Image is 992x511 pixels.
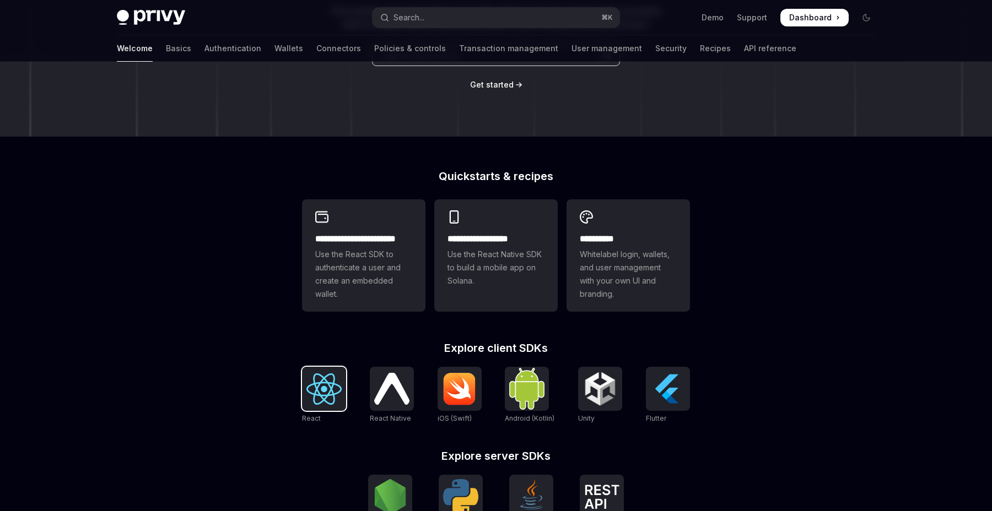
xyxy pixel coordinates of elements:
[448,248,544,287] span: Use the React Native SDK to build a mobile app on Solana.
[373,8,619,28] button: Open search
[578,414,595,422] span: Unity
[583,371,618,406] img: Unity
[578,367,622,424] a: UnityUnity
[442,372,477,405] img: iOS (Swift)
[302,343,690,354] h2: Explore client SDKs
[117,35,153,62] a: Welcome
[650,371,686,406] img: Flutter
[572,35,642,62] a: User management
[702,12,724,23] a: Demo
[438,367,482,424] a: iOS (Swift)iOS (Swift)
[580,248,677,301] span: Whitelabel login, wallets, and user management with your own UI and branding.
[858,9,875,26] button: Toggle dark mode
[646,367,690,424] a: FlutterFlutter
[789,12,832,23] span: Dashboard
[470,80,514,89] span: Get started
[315,248,412,301] span: Use the React SDK to authenticate a user and create an embedded wallet.
[370,414,411,422] span: React Native
[274,35,303,62] a: Wallets
[166,35,191,62] a: Basics
[302,450,690,461] h2: Explore server SDKs
[302,367,346,424] a: ReactReact
[438,414,472,422] span: iOS (Swift)
[655,35,687,62] a: Security
[204,35,261,62] a: Authentication
[737,12,767,23] a: Support
[302,414,321,422] span: React
[306,373,342,405] img: React
[780,9,849,26] a: Dashboard
[470,79,514,90] a: Get started
[374,373,409,404] img: React Native
[700,35,731,62] a: Recipes
[117,10,185,25] img: dark logo
[370,367,414,424] a: React NativeReact Native
[505,414,554,422] span: Android (Kotlin)
[316,35,361,62] a: Connectors
[302,171,690,182] h2: Quickstarts & recipes
[509,368,544,409] img: Android (Kotlin)
[567,199,690,312] a: **** *****Whitelabel login, wallets, and user management with your own UI and branding.
[459,35,558,62] a: Transaction management
[646,414,666,422] span: Flutter
[374,35,446,62] a: Policies & controls
[505,367,554,424] a: Android (Kotlin)Android (Kotlin)
[584,485,619,509] img: REST API
[393,11,424,24] div: Search...
[434,199,558,312] a: **** **** **** ***Use the React Native SDK to build a mobile app on Solana.
[744,35,796,62] a: API reference
[601,13,613,22] span: ⌘ K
